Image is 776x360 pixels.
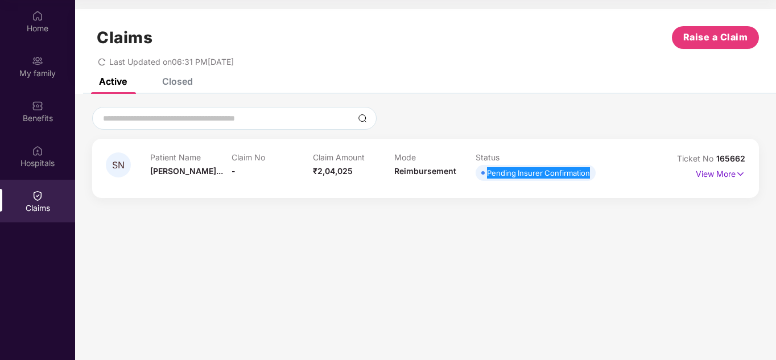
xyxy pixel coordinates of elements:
span: Raise a Claim [683,30,748,44]
span: Reimbursement [394,166,456,176]
p: Claim Amount [313,152,394,162]
p: Mode [394,152,476,162]
span: Ticket No [677,154,716,163]
button: Raise a Claim [672,26,759,49]
span: - [232,166,236,176]
span: 165662 [716,154,745,163]
img: svg+xml;base64,PHN2ZyBpZD0iU2VhcmNoLTMyeDMyIiB4bWxucz0iaHR0cDovL3d3dy53My5vcmcvMjAwMC9zdmciIHdpZH... [358,114,367,123]
img: svg+xml;base64,PHN2ZyB3aWR0aD0iMjAiIGhlaWdodD0iMjAiIHZpZXdCb3g9IjAgMCAyMCAyMCIgZmlsbD0ibm9uZSIgeG... [32,55,43,67]
p: Patient Name [150,152,232,162]
span: ₹2,04,025 [313,166,353,176]
p: Status [476,152,557,162]
img: svg+xml;base64,PHN2ZyBpZD0iQ2xhaW0iIHhtbG5zPSJodHRwOi8vd3d3LnczLm9yZy8yMDAwL3N2ZyIgd2lkdGg9IjIwIi... [32,190,43,201]
span: Last Updated on 06:31 PM[DATE] [109,57,234,67]
div: Closed [162,76,193,87]
img: svg+xml;base64,PHN2ZyB4bWxucz0iaHR0cDovL3d3dy53My5vcmcvMjAwMC9zdmciIHdpZHRoPSIxNyIgaGVpZ2h0PSIxNy... [736,168,745,180]
p: Claim No [232,152,313,162]
span: redo [98,57,106,67]
div: Active [99,76,127,87]
span: SN [112,160,125,170]
img: svg+xml;base64,PHN2ZyBpZD0iSG9zcGl0YWxzIiB4bWxucz0iaHR0cDovL3d3dy53My5vcmcvMjAwMC9zdmciIHdpZHRoPS... [32,145,43,156]
span: [PERSON_NAME]... [150,166,223,176]
div: Pending Insurer Confirmation [487,167,590,179]
img: svg+xml;base64,PHN2ZyBpZD0iQmVuZWZpdHMiIHhtbG5zPSJodHRwOi8vd3d3LnczLm9yZy8yMDAwL3N2ZyIgd2lkdGg9Ij... [32,100,43,111]
h1: Claims [97,28,152,47]
p: View More [696,165,745,180]
img: svg+xml;base64,PHN2ZyBpZD0iSG9tZSIgeG1sbnM9Imh0dHA6Ly93d3cudzMub3JnLzIwMDAvc3ZnIiB3aWR0aD0iMjAiIG... [32,10,43,22]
